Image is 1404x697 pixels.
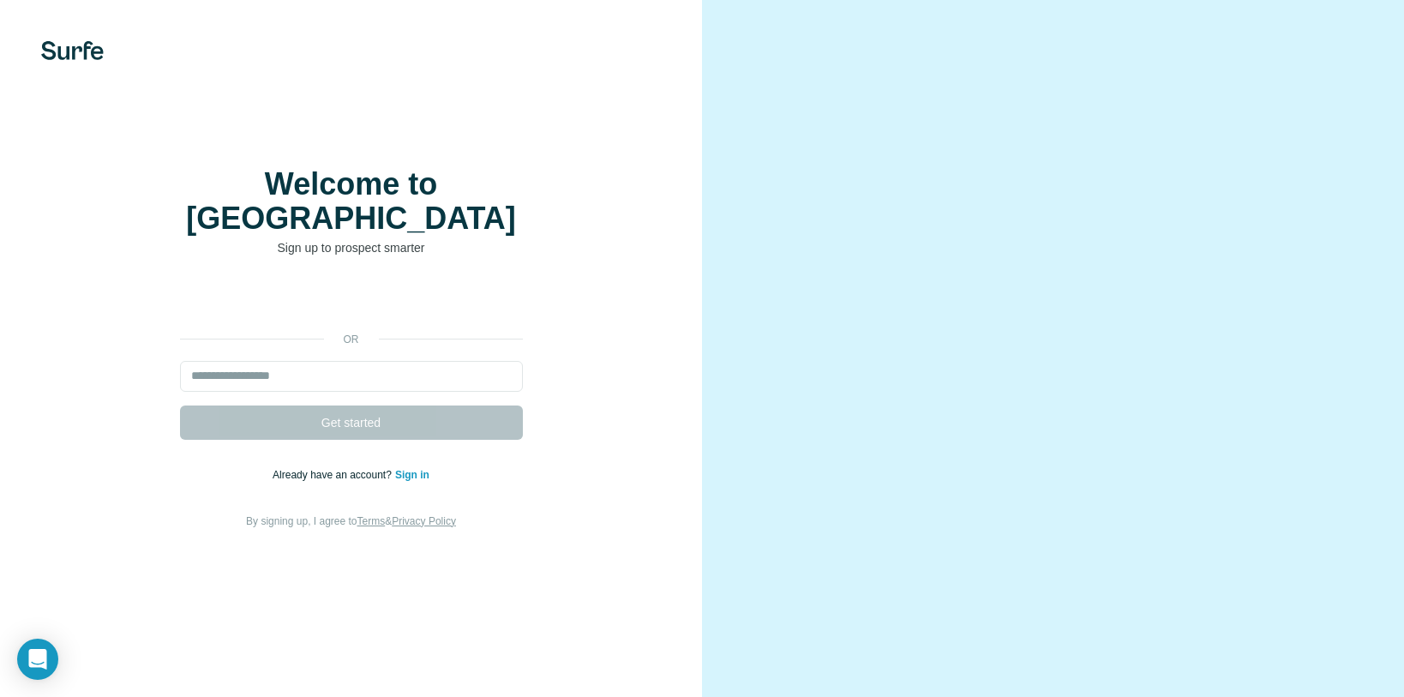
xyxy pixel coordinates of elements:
a: Privacy Policy [392,515,456,527]
a: Terms [357,515,386,527]
iframe: Sign in with Google Button [171,282,531,320]
span: Already have an account? [273,469,395,481]
img: Surfe's logo [41,41,104,60]
a: Sign in [395,469,429,481]
p: Sign up to prospect smarter [180,239,523,256]
h1: Welcome to [GEOGRAPHIC_DATA] [180,167,523,236]
div: Open Intercom Messenger [17,639,58,680]
span: By signing up, I agree to & [246,515,456,527]
p: or [324,332,379,347]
